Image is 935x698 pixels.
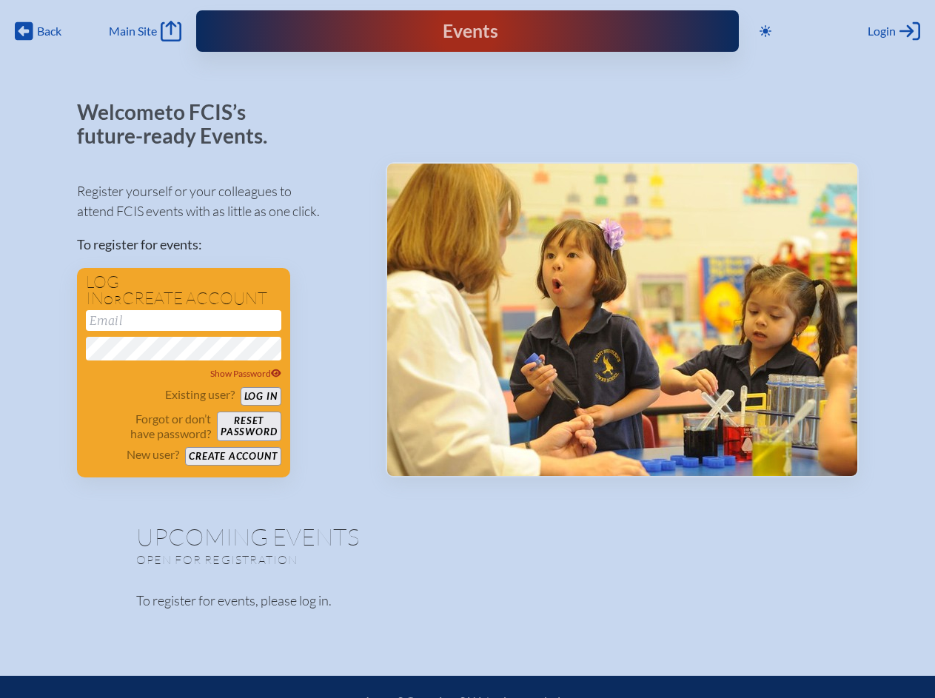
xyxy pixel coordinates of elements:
span: or [104,292,122,307]
p: Existing user? [165,387,235,402]
a: Main Site [109,21,181,41]
p: Register yourself or your colleagues to attend FCIS events with as little as one click. [77,181,362,221]
button: Resetpassword [217,412,281,441]
p: Open for registration [136,552,527,567]
p: New user? [127,447,179,462]
input: Email [86,310,281,331]
h1: Upcoming Events [136,525,800,548]
button: Log in [241,387,281,406]
span: Show Password [210,368,281,379]
img: Events [387,164,857,476]
h1: Log in create account [86,274,281,307]
p: Forgot or don’t have password? [86,412,212,441]
div: FCIS Events — Future ready [355,22,580,41]
p: To register for events, please log in. [136,591,800,611]
p: Welcome to FCIS’s future-ready Events. [77,101,284,147]
span: Back [37,24,61,38]
p: To register for events: [77,235,362,255]
span: Login [868,24,896,38]
button: Create account [185,447,281,466]
span: Main Site [109,24,157,38]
